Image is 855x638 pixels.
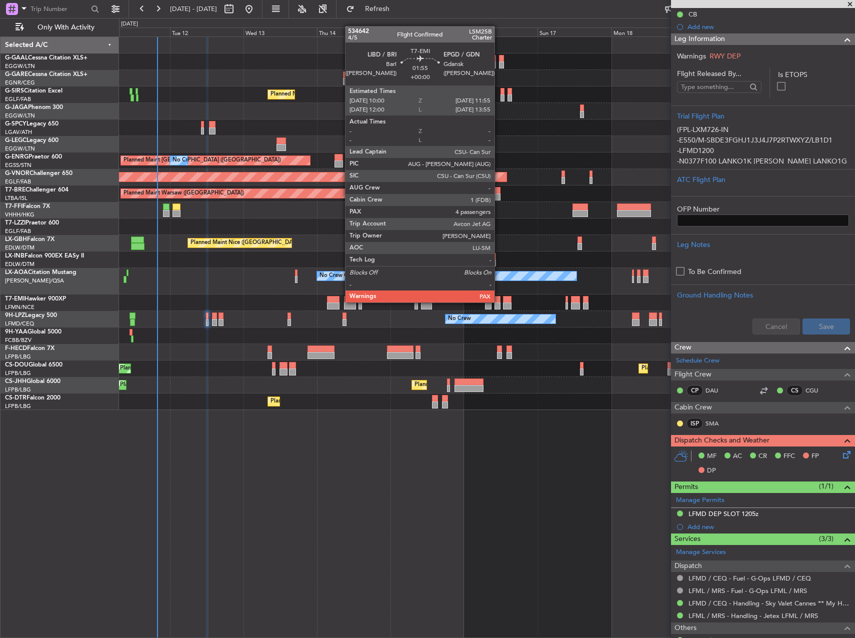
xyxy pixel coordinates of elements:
[5,253,24,259] span: LX-INB
[319,268,483,283] div: No Crew Ostend-[GEOGRAPHIC_DATA] ([GEOGRAPHIC_DATA])
[5,312,57,318] a: 9H-LPZLegacy 500
[30,1,88,16] input: Trip Number
[390,27,464,36] div: Fri 15
[5,260,34,268] a: EDLW/DTM
[96,27,169,36] div: Mon 11
[674,560,702,572] span: Dispatch
[5,296,24,302] span: T7-EMI
[677,290,849,300] div: Ground Handling Notes
[5,402,31,410] a: LFPB/LBG
[5,211,34,218] a: VHHH/HKG
[641,361,799,376] div: Planned Maint [GEOGRAPHIC_DATA] ([GEOGRAPHIC_DATA])
[674,435,769,446] span: Dispatch Checks and Weather
[5,220,59,226] a: T7-LZZIPraetor 600
[705,419,728,428] a: SMA
[5,112,35,119] a: EGGW/LTN
[5,362,62,368] a: CS-DOUGlobal 6500
[170,4,217,13] span: [DATE] - [DATE]
[677,124,849,135] p: (FPL-LXM726-IN
[5,312,25,318] span: 9H-LPZ
[5,88,24,94] span: G-SIRS
[5,55,87,61] a: G-GAALCessna Citation XLS+
[5,236,54,242] a: LX-GBHFalcon 7X
[5,95,31,103] a: EGLF/FAB
[5,236,27,242] span: LX-GBH
[676,495,724,505] a: Manage Permits
[5,203,22,209] span: T7-FFI
[677,111,849,121] div: Trial Flight Plan
[120,361,277,376] div: Planned Maint [GEOGRAPHIC_DATA] ([GEOGRAPHIC_DATA])
[677,156,849,166] p: -N0377F100 LANKO1K [PERSON_NAME] LANKO1G
[676,547,726,557] a: Manage Services
[5,277,64,284] a: [PERSON_NAME]/QSA
[5,137,26,143] span: G-LEGC
[5,269,28,275] span: LX-AOA
[5,253,84,259] a: LX-INBFalcon 900EX EASy II
[5,369,31,377] a: LFPB/LBG
[5,154,28,160] span: G-ENRG
[5,378,26,384] span: CS-JHH
[170,27,243,36] div: Tue 12
[688,586,807,595] a: LFML / MRS - Fuel - G-Ops LFML / MRS
[5,329,61,335] a: 9H-YAAGlobal 5000
[674,33,725,45] span: Leg Information
[688,509,758,518] div: LFMD DEP SLOT 1205z
[5,55,28,61] span: G-GAAL
[5,62,35,70] a: EGGW/LTN
[5,378,60,384] a: CS-JHHGlobal 6000
[733,451,742,461] span: AC
[5,145,35,152] a: EGGW/LTN
[537,27,611,36] div: Sun 17
[5,170,29,176] span: G-VNOR
[5,128,32,136] a: LGAV/ATH
[5,187,25,193] span: T7-BRE
[5,345,27,351] span: F-HECD
[677,174,849,185] div: ATC Flight Plan
[811,451,819,461] span: FP
[5,71,28,77] span: G-GARE
[5,187,68,193] a: T7-BREChallenger 604
[674,481,698,493] span: Permits
[5,121,58,127] a: G-SPCYLegacy 650
[5,154,62,160] a: G-ENRGPraetor 600
[687,22,850,31] div: Add new
[11,19,108,35] button: Only With Activity
[5,353,31,360] a: LFPB/LBG
[674,369,711,380] span: Flight Crew
[677,68,761,79] span: Flight Released By...
[5,121,26,127] span: G-SPCY
[123,186,244,201] div: Planned Maint Warsaw ([GEOGRAPHIC_DATA])
[5,345,54,351] a: F-HECDFalcon 7X
[5,329,27,335] span: 9H-YAA
[5,296,66,302] a: T7-EMIHawker 900XP
[707,451,716,461] span: MF
[190,235,302,250] div: Planned Maint Nice ([GEOGRAPHIC_DATA])
[676,356,719,366] a: Schedule Crew
[758,451,767,461] span: CR
[356,5,398,12] span: Refresh
[5,386,31,393] a: LFPB/LBG
[686,385,703,396] div: CP
[5,244,34,251] a: EDLW/DTM
[681,79,746,94] input: Type something...
[674,402,712,413] span: Cabin Crew
[464,27,537,36] div: Sat 16
[783,451,795,461] span: FFC
[819,481,833,491] span: (1/1)
[688,266,741,277] label: To Be Confirmed
[805,386,828,395] a: CGU
[5,303,34,311] a: LFMN/NCE
[5,178,31,185] a: EGLF/FAB
[172,153,195,168] div: No Crew
[688,10,697,18] div: CB
[5,88,62,94] a: G-SIRSCitation Excel
[677,204,849,214] label: OFP Number
[5,220,25,226] span: T7-LZZI
[5,194,27,202] a: LTBA/ISL
[243,27,317,36] div: Wed 13
[270,394,321,409] div: Planned Maint Sofia
[5,227,31,235] a: EGLF/FAB
[677,145,849,156] p: -LFMD1200
[671,51,855,61] div: Warnings
[819,533,833,544] span: (3/3)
